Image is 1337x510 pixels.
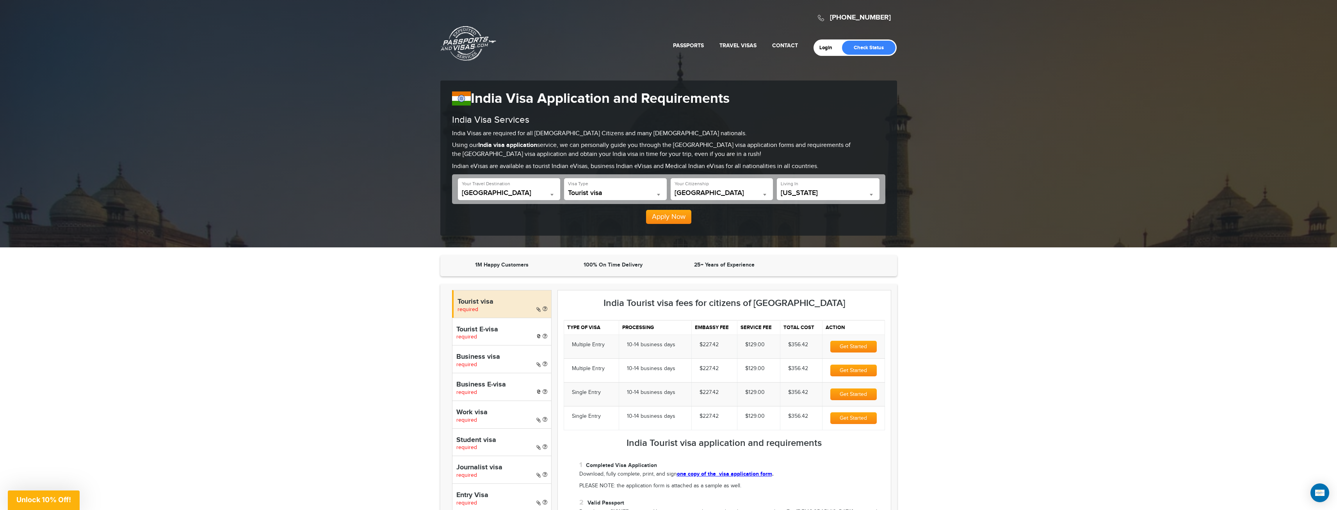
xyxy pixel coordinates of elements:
[781,181,798,187] label: Living In
[456,417,477,423] span: required
[456,500,477,506] span: required
[456,389,477,395] span: required
[572,389,601,395] span: Single Entry
[627,389,675,395] span: 10-14 business days
[788,365,808,372] span: $356.42
[452,90,885,107] h1: India Visa Application and Requirements
[462,189,557,200] span: India
[646,210,691,224] button: Apply Now
[781,189,876,197] span: California
[673,42,704,49] a: Passports
[579,482,885,490] p: PLEASE NOTE: the application form is attached as a sample as well.
[572,413,601,419] span: Single Entry
[700,365,719,372] span: $227.42
[452,115,885,125] h3: India Visa Services
[830,344,876,350] a: Get Started
[745,413,765,419] span: $129.00
[475,261,529,268] strong: 1M Happy Customers
[830,367,876,374] a: Get Started
[627,365,675,372] span: 10-14 business days
[456,353,547,361] h4: Business visa
[830,412,876,424] button: Get Started
[456,472,477,478] span: required
[452,141,885,159] p: Using our service, we can personally guide you through the [GEOGRAPHIC_DATA] visa application for...
[694,261,755,268] strong: 25+ Years of Experience
[16,496,71,504] span: Unlock 10% Off!
[452,129,885,138] p: India Visas are required for all [DEMOGRAPHIC_DATA] Citizens and many [DEMOGRAPHIC_DATA] nationals.
[456,326,547,334] h4: Tourist E-visa
[568,181,588,187] label: Visa Type
[745,389,765,395] span: $129.00
[456,437,547,444] h4: Student visa
[572,365,605,372] span: Multiple Entry
[478,141,537,149] strong: India visa application
[675,189,769,197] span: United States
[677,471,774,477] strong: .
[564,298,885,308] h3: India Tourist visa fees for citizens of [GEOGRAPHIC_DATA]
[1310,483,1329,502] div: Open Intercom Messenger
[627,342,675,348] span: 10-14 business days
[830,391,876,397] a: Get Started
[788,413,808,419] span: $356.42
[456,444,477,451] span: required
[458,298,547,306] h4: Tourist visa
[675,181,709,187] label: Your Citizenship
[456,381,547,389] h4: Business E-visa
[675,189,769,200] span: United States
[462,189,557,197] span: India
[456,409,547,417] h4: Work visa
[830,415,876,421] a: Get Started
[842,41,895,55] a: Check Status
[700,342,719,348] span: $227.42
[456,464,547,472] h4: Journalist visa
[627,413,675,419] span: 10-14 business days
[579,470,885,478] p: Download, fully complete, print, and sign
[830,388,876,400] button: Get Started
[822,320,885,335] th: Action
[572,342,605,348] span: Multiple Entry
[781,189,876,200] span: California
[830,365,876,376] button: Get Started
[456,334,477,340] span: required
[819,45,838,51] a: Login
[830,341,876,353] button: Get Started
[745,342,765,348] span: $129.00
[458,306,478,313] span: required
[584,261,643,268] strong: 100% On Time Delivery
[452,162,885,171] p: Indian eVisas are available as tourist Indian eVisas, business Indian eVisas and Medical Indian e...
[441,26,496,61] a: Passports & [DOMAIN_NAME]
[719,42,757,49] a: Travel Visas
[737,320,780,335] th: Service fee
[564,320,619,335] th: Type of visa
[568,189,663,200] span: Tourist visa
[700,413,719,419] span: $227.42
[788,342,808,348] span: $356.42
[677,471,772,477] a: one copy of the visa application form
[700,389,719,395] span: $227.42
[8,490,80,510] div: Unlock 10% Off!
[619,320,691,335] th: Processing
[830,13,891,22] a: [PHONE_NUMBER]
[788,389,808,395] span: $356.42
[691,320,737,335] th: Embassy fee
[586,462,657,469] strong: Completed Visa Application
[587,499,624,506] strong: Valid Passport
[782,261,889,270] iframe: Customer reviews powered by Trustpilot
[568,189,663,197] span: Tourist visa
[772,42,798,49] a: Contact
[564,438,885,448] h3: India Tourist visa application and requirements
[745,365,765,372] span: $129.00
[462,181,510,187] label: Your Travel Destination
[456,492,547,499] h4: Entry Visa
[456,361,477,368] span: required
[780,320,822,335] th: Total cost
